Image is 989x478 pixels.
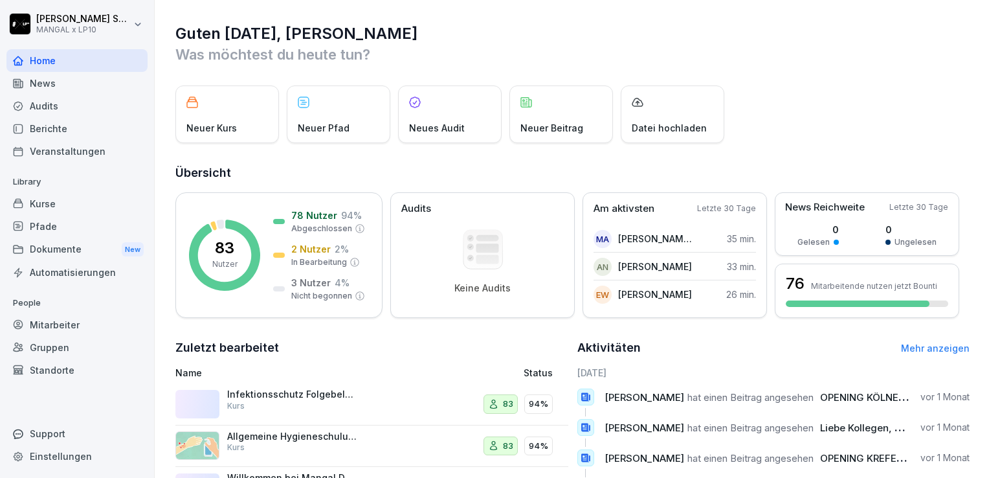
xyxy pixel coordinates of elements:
[291,209,337,222] p: 78 Nutzer
[6,192,148,215] a: Kurse
[605,452,684,464] span: [PERSON_NAME]
[785,200,865,215] p: News Reichweite
[186,121,237,135] p: Neuer Kurs
[454,282,511,294] p: Keine Audits
[6,359,148,381] a: Standorte
[520,121,583,135] p: Neuer Beitrag
[298,121,350,135] p: Neuer Pfad
[291,256,347,268] p: In Bearbeitung
[6,172,148,192] p: Library
[6,238,148,262] a: DokumenteNew
[175,366,416,380] p: Name
[291,223,352,234] p: Abgeschlossen
[577,339,641,357] h2: Aktivitäten
[175,164,970,182] h2: Übersicht
[409,121,465,135] p: Neues Audit
[335,242,349,256] p: 2 %
[529,398,548,411] p: 94%
[920,451,970,464] p: vor 1 Monat
[6,49,148,72] a: Home
[36,25,131,34] p: MANGAL x LP10
[6,422,148,445] div: Support
[6,95,148,117] a: Audits
[901,343,970,354] a: Mehr anzeigen
[797,223,839,236] p: 0
[885,223,937,236] p: 0
[529,440,548,453] p: 94%
[889,201,948,213] p: Letzte 30 Tage
[594,286,612,304] div: EW
[227,442,245,453] p: Kurs
[920,421,970,434] p: vor 1 Monat
[594,230,612,248] div: MA
[215,240,234,256] p: 83
[335,276,350,290] p: 4 %
[6,238,148,262] div: Dokumente
[291,276,331,290] p: 3 Nutzer
[6,293,148,313] p: People
[618,260,692,273] p: [PERSON_NAME]
[503,440,513,453] p: 83
[727,232,756,245] p: 35 min.
[577,366,970,380] h6: [DATE]
[605,391,684,404] span: [PERSON_NAME]
[341,209,362,222] p: 94 %
[6,72,148,95] a: News
[6,215,148,238] a: Pfade
[175,383,568,426] a: Infektionsschutz Folgebelehrung (nach §43 IfSG)Kurs8394%
[632,121,707,135] p: Datei hochladen
[697,203,756,214] p: Letzte 30 Tage
[227,431,357,442] p: Allgemeine Hygieneschulung (nach LHMV §4)
[920,391,970,404] p: vor 1 Monat
[6,445,148,468] a: Einstellungen
[895,236,937,248] p: Ungelesen
[726,288,756,301] p: 26 min.
[291,290,352,302] p: Nicht begonnen
[618,232,693,245] p: [PERSON_NAME][DEMOGRAPHIC_DATA]
[227,400,245,412] p: Kurs
[175,44,970,65] p: Was möchtest du heute tun?
[786,273,805,295] h3: 76
[175,426,568,468] a: Allgemeine Hygieneschulung (nach LHMV §4)Kurs8394%
[811,281,937,291] p: Mitarbeitende nutzen jetzt Bounti
[605,422,684,434] span: [PERSON_NAME]
[687,391,814,404] span: hat einen Beitrag angesehen
[6,117,148,140] a: Berichte
[594,201,654,216] p: Am aktivsten
[291,242,331,256] p: 2 Nutzer
[594,258,612,276] div: AN
[6,140,148,163] a: Veranstaltungen
[687,422,814,434] span: hat einen Beitrag angesehen
[618,288,692,301] p: [PERSON_NAME]
[6,313,148,336] a: Mitarbeiter
[6,336,148,359] a: Gruppen
[797,236,830,248] p: Gelesen
[524,366,553,380] p: Status
[175,431,219,460] img: gxsnf7ygjsfsmxd96jxi4ufn.png
[212,258,238,270] p: Nutzer
[6,261,148,284] a: Automatisierungen
[687,452,814,464] span: hat einen Beitrag angesehen
[175,23,970,44] h1: Guten [DATE], [PERSON_NAME]
[122,242,144,257] div: New
[727,260,756,273] p: 33 min.
[175,339,568,357] h2: Zuletzt bearbeitet
[36,14,131,25] p: [PERSON_NAME] Schepers
[503,398,513,411] p: 83
[401,201,431,216] p: Audits
[227,389,357,400] p: Infektionsschutz Folgebelehrung (nach §43 IfSG)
